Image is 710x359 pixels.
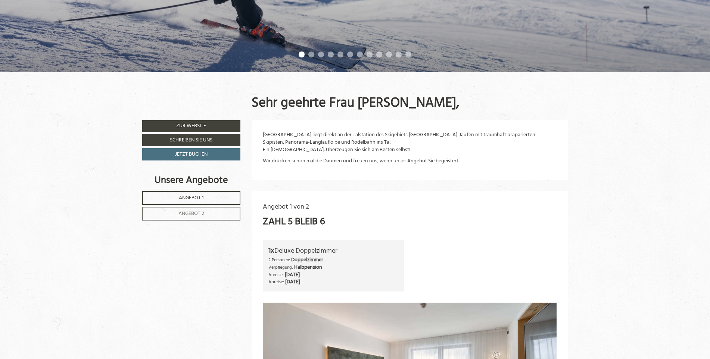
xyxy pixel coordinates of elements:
div: Deluxe Doppelzimmer [268,246,399,256]
small: Verpflegung: [268,264,293,271]
span: Angebot 1 [179,194,204,202]
b: Doppelzimmer [291,256,323,264]
b: [DATE] [285,271,300,279]
span: Angebot 2 [178,209,204,218]
small: 2 Personen: [268,256,290,263]
p: Wir drücken schon mal die Daumen und freuen uns, wenn unser Angebot Sie begeistert: [263,157,557,165]
a: Schreiben Sie uns [142,134,240,146]
b: 1x [268,245,274,257]
h1: Sehr geehrte Frau [PERSON_NAME], [252,96,459,111]
span: Angebot 1 von 2 [263,202,309,212]
small: Abreise: [268,278,284,285]
b: Halbpension [294,263,322,272]
small: Anreise: [268,271,284,278]
p: [GEOGRAPHIC_DATA] liegt direkt an der Talstation des Skigebiets [GEOGRAPHIC_DATA]-Jaufen mit trau... [263,131,557,154]
a: Zur Website [142,120,240,132]
b: [DATE] [285,278,300,286]
a: Jetzt buchen [142,148,240,160]
div: Unsere Angebote [142,174,240,187]
div: Zahl 5 bleib 6 [263,215,325,229]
